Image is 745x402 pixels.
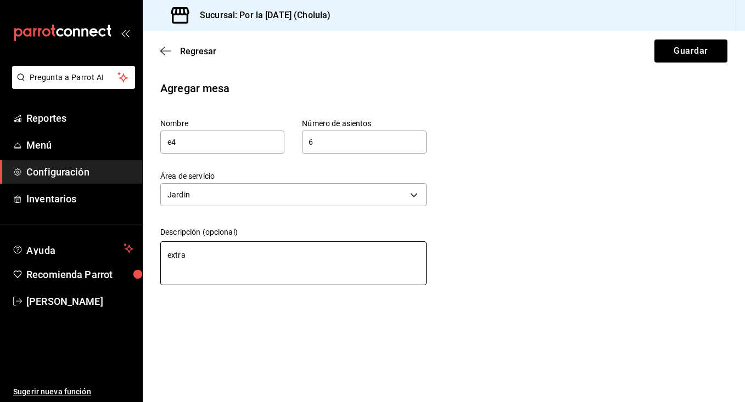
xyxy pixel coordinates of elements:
label: Área de servicio [160,172,427,180]
div: Agregar mesa [160,80,727,97]
label: Nombre [160,120,284,127]
span: Inventarios [26,191,133,206]
span: Menú [26,138,133,152]
span: Ayuda [26,242,119,255]
span: Pregunta a Parrot AI [30,72,118,83]
input: Max. 4 caracteres [160,131,284,154]
h3: Sucursal: Por la [DATE] (Cholula) [191,9,331,22]
span: [PERSON_NAME] [26,294,133,309]
a: Pregunta a Parrot AI [8,80,135,91]
span: Regresar [180,46,216,56]
span: Configuración [26,165,133,179]
button: open_drawer_menu [121,29,130,37]
label: Número de asientos [302,120,426,127]
button: Regresar [160,46,216,56]
button: Guardar [654,39,727,63]
label: Descripción (opcional) [160,228,427,236]
span: Reportes [26,111,133,126]
div: Jardin [160,183,427,206]
span: Recomienda Parrot [26,267,133,282]
button: Pregunta a Parrot AI [12,66,135,89]
span: Sugerir nueva función [13,386,133,398]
